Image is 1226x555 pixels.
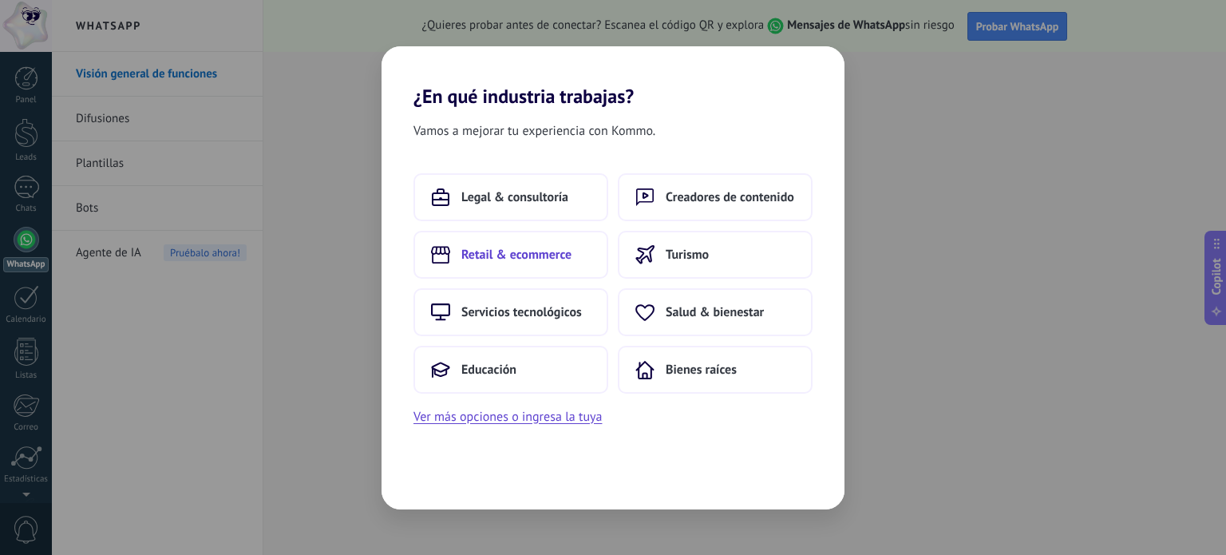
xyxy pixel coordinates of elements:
button: Turismo [618,231,813,279]
span: Legal & consultoría [461,189,568,205]
button: Servicios tecnológicos [413,288,608,336]
button: Educación [413,346,608,394]
button: Salud & bienestar [618,288,813,336]
button: Bienes raíces [618,346,813,394]
span: Bienes raíces [666,362,737,378]
span: Creadores de contenido [666,189,794,205]
span: Turismo [666,247,709,263]
button: Retail & ecommerce [413,231,608,279]
button: Creadores de contenido [618,173,813,221]
span: Salud & bienestar [666,304,764,320]
h2: ¿En qué industria trabajas? [382,46,844,108]
span: Vamos a mejorar tu experiencia con Kommo. [413,121,655,141]
button: Legal & consultoría [413,173,608,221]
span: Educación [461,362,516,378]
span: Retail & ecommerce [461,247,571,263]
button: Ver más opciones o ingresa la tuya [413,406,602,427]
span: Servicios tecnológicos [461,304,582,320]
